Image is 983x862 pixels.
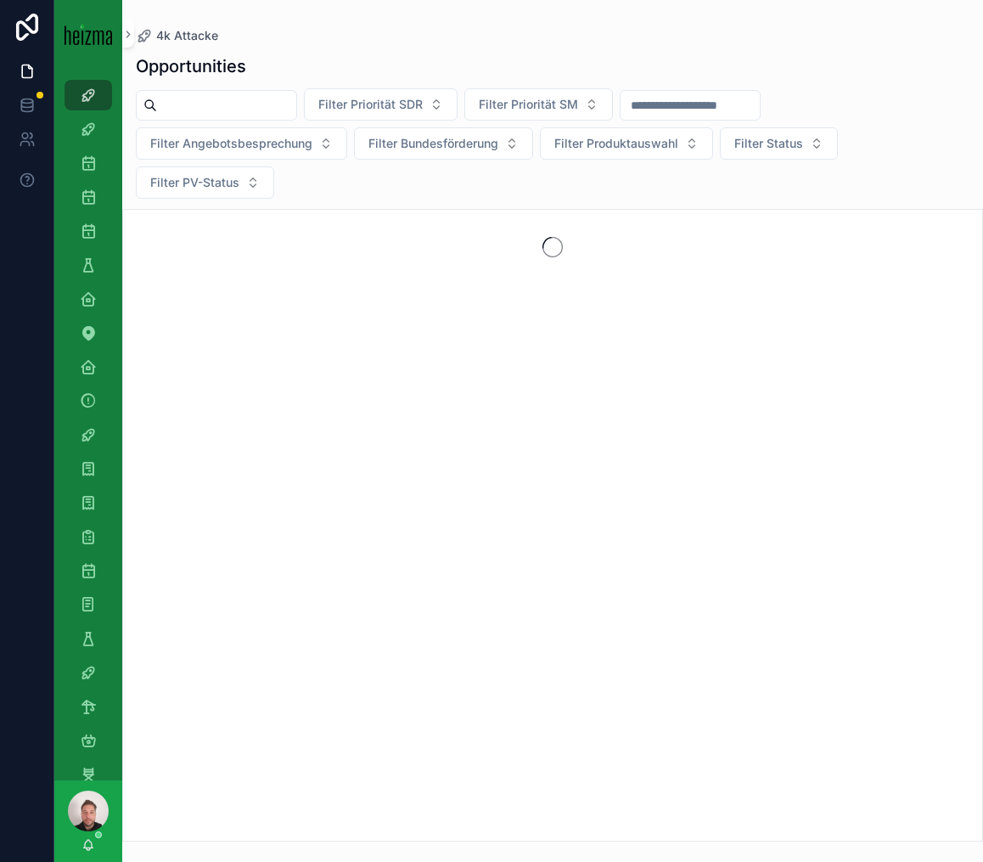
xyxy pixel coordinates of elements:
[720,127,838,160] button: Select Button
[136,27,218,44] a: 4k Attacke
[304,88,458,121] button: Select Button
[464,88,613,121] button: Select Button
[554,135,678,152] span: Filter Produktauswahl
[479,96,578,113] span: Filter Priorität SM
[318,96,423,113] span: Filter Priorität SDR
[734,135,803,152] span: Filter Status
[354,127,533,160] button: Select Button
[136,166,274,199] button: Select Button
[65,23,112,45] img: App logo
[136,127,347,160] button: Select Button
[150,174,239,191] span: Filter PV-Status
[368,135,498,152] span: Filter Bundesförderung
[150,135,312,152] span: Filter Angebotsbesprechung
[136,54,246,78] h1: Opportunities
[540,127,713,160] button: Select Button
[54,68,122,780] div: scrollable content
[156,27,218,44] span: 4k Attacke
